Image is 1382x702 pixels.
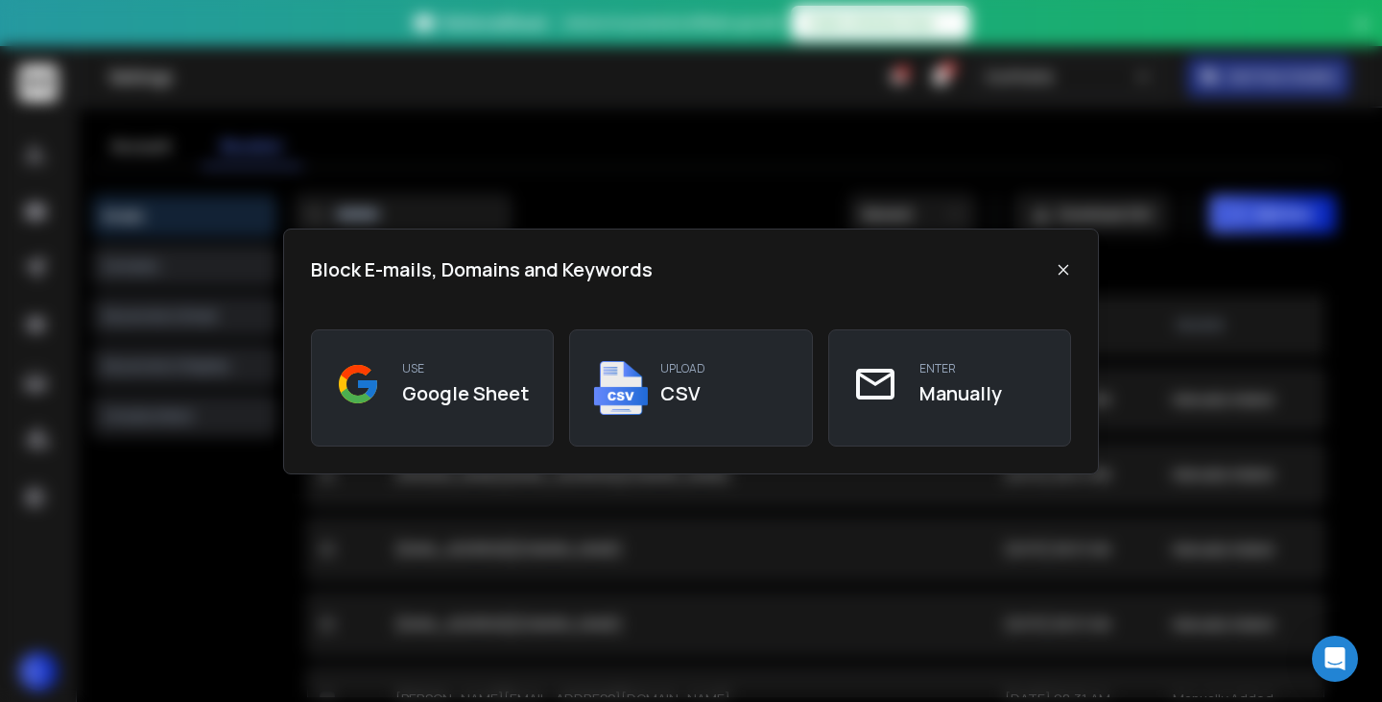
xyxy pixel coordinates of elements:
[919,380,1002,407] h3: Manually
[1312,636,1358,682] div: Open Intercom Messenger
[919,361,1002,376] p: enter
[402,380,529,407] h3: Google Sheet
[660,361,705,376] p: upload
[402,361,529,376] p: use
[311,256,653,283] h1: Block E-mails, Domains and Keywords
[660,380,705,407] h3: CSV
